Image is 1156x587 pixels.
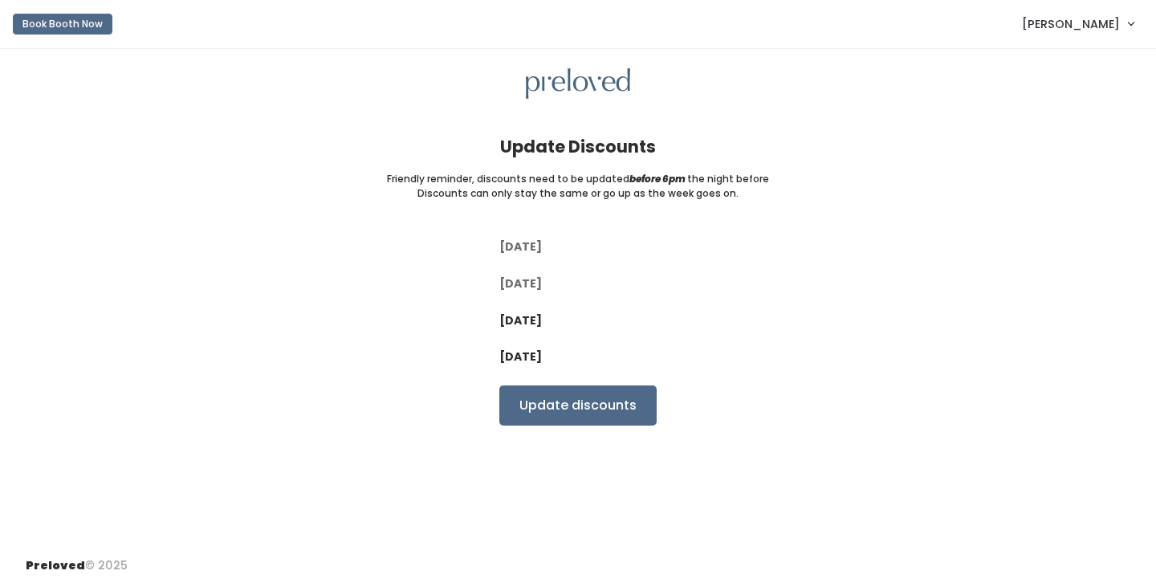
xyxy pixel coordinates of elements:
i: before 6pm [629,172,686,185]
label: [DATE] [499,312,542,329]
small: Friendly reminder, discounts need to be updated the night before [387,172,769,186]
input: Update discounts [499,385,657,426]
label: [DATE] [499,275,542,292]
a: Book Booth Now [13,6,112,42]
small: Discounts can only stay the same or go up as the week goes on. [417,186,739,201]
span: [PERSON_NAME] [1022,15,1120,33]
span: Preloved [26,557,85,573]
div: © 2025 [26,544,128,574]
label: [DATE] [499,349,542,365]
label: [DATE] [499,238,542,255]
a: [PERSON_NAME] [1006,6,1150,41]
img: preloved logo [526,68,630,100]
button: Book Booth Now [13,14,112,35]
h4: Update Discounts [500,137,656,156]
